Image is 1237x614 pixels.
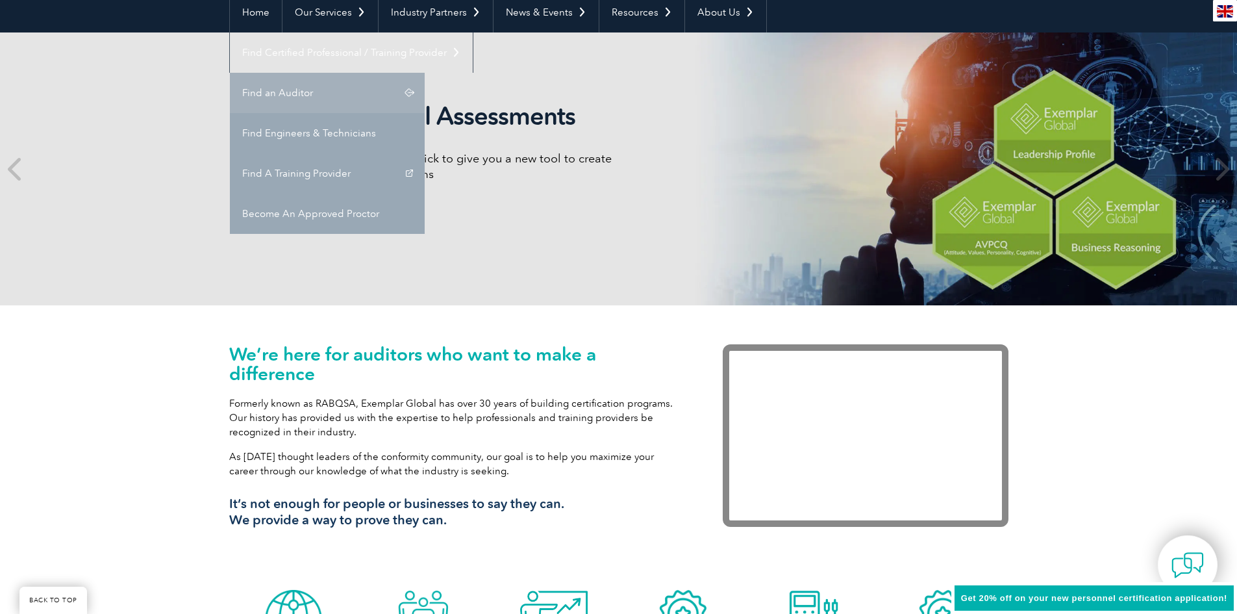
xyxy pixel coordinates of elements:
[19,587,87,614] a: BACK TO TOP
[229,396,684,439] p: Formerly known as RABQSA, Exemplar Global has over 30 years of building certification programs. O...
[230,153,425,194] a: Find A Training Provider
[961,593,1227,603] span: Get 20% off on your new personnel certification application!
[230,73,425,113] a: Find an Auditor
[249,151,619,182] p: We have partnered with TalentClick to give you a new tool to create and drive high-performance teams
[229,450,684,478] p: As [DATE] thought leaders of the conformity community, our goal is to help you maximize your care...
[229,344,684,383] h1: We’re here for auditors who want to make a difference
[723,344,1008,527] iframe: Exemplar Global: Working together to make a difference
[1217,5,1233,18] img: en
[229,496,684,528] h3: It’s not enough for people or businesses to say they can. We provide a way to prove they can.
[230,194,425,234] a: Become An Approved Proctor
[230,113,425,153] a: Find Engineers & Technicians
[249,101,619,131] h2: Exemplar Global Assessments
[1171,549,1204,582] img: contact-chat.png
[230,32,473,73] a: Find Certified Professional / Training Provider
